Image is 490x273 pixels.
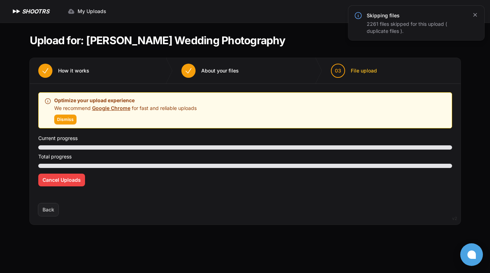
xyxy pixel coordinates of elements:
a: SHOOTRS SHOOTRS [11,7,49,16]
button: Open chat window [460,243,483,266]
span: My Uploads [78,8,106,15]
h1: Upload for: [PERSON_NAME] Wedding Photography [30,34,285,47]
p: Optimize your upload experience [54,96,197,105]
p: Current progress [38,134,452,143]
p: We recommend for fast and reliable uploads [54,105,197,112]
span: About your files [201,67,239,74]
div: v2 [452,214,457,223]
button: Dismiss [54,115,77,124]
h1: SHOOTRS [22,7,49,16]
span: Cancel Uploads [43,176,81,184]
div: 2261 files skipped for this upload ( duplicate files ). [367,21,467,35]
button: How it works [30,58,98,83]
span: How it works [58,67,89,74]
img: SHOOTRS [11,7,22,16]
button: About your files [173,58,247,83]
span: Dismiss [57,117,74,122]
span: File upload [351,67,377,74]
button: 03 File upload [322,58,385,83]
button: Cancel Uploads [38,174,85,186]
h3: Skipping files [367,12,467,19]
p: Total progress [38,152,452,161]
a: My Uploads [63,5,111,18]
span: 03 [335,67,341,74]
a: Google Chrome [92,105,130,111]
